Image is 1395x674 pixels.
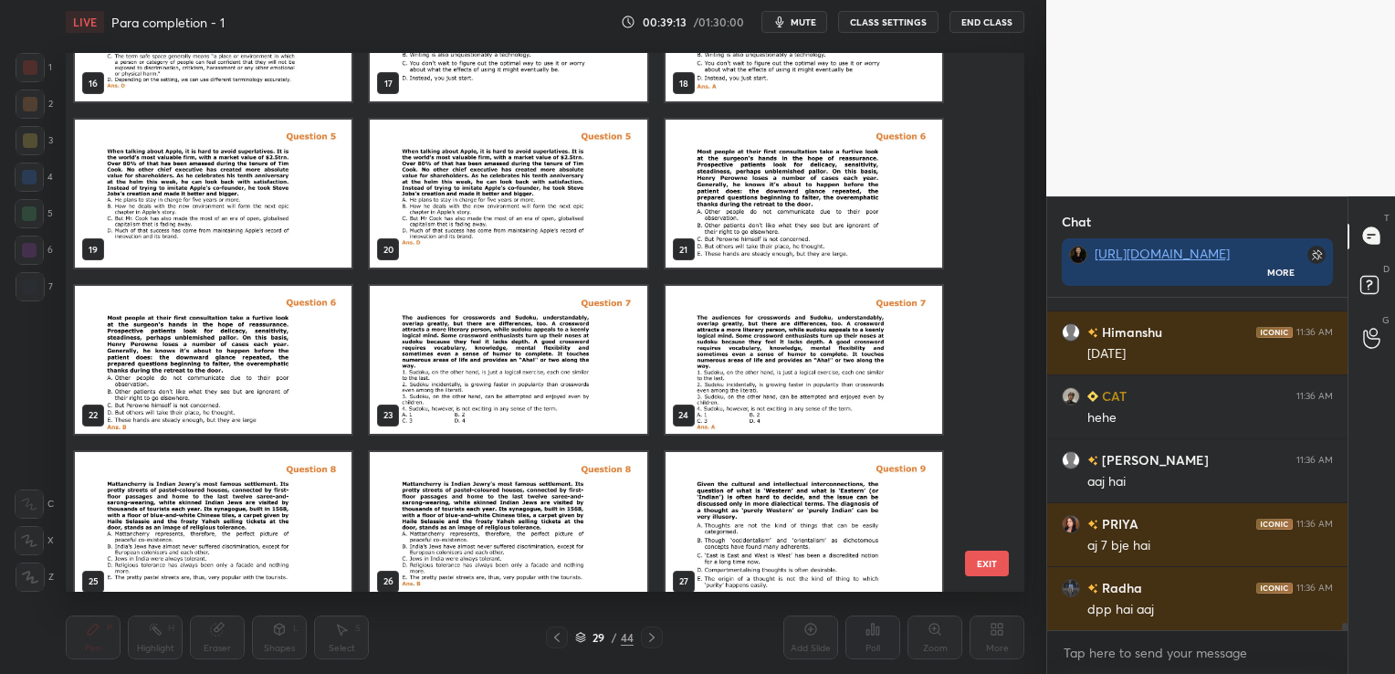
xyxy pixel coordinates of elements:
div: 1 [16,53,52,82]
div: 11:36 AM [1296,454,1333,465]
p: G [1382,313,1390,327]
img: default.png [1062,322,1080,341]
div: 29 [590,632,608,643]
div: hehe [1087,409,1333,427]
h6: CAT [1098,386,1127,405]
img: 1759641615QEUJLR.pdf [75,452,351,600]
h6: Radha [1098,578,1142,597]
div: 6 [15,236,53,265]
button: EXIT [965,551,1009,576]
div: aaj hai [1087,473,1333,491]
div: X [15,526,54,555]
p: Chat [1047,197,1106,246]
div: 11:36 AM [1296,390,1333,401]
img: default.png [1062,450,1080,469]
div: / [612,632,617,643]
h6: Himanshu [1098,322,1162,342]
div: 4 [15,163,53,192]
h6: PRIYA [1098,514,1138,533]
img: 1759641615QEUJLR.pdf [75,120,351,268]
div: grid [66,53,992,593]
div: dpp hai aaj [1087,601,1333,619]
p: D [1383,262,1390,276]
div: LIVE [66,11,104,33]
img: no-rating-badge.077c3623.svg [1087,456,1098,466]
img: iconic-dark.1390631f.png [1256,518,1293,529]
img: 1759641615QEUJLR.pdf [666,452,942,600]
img: 1759641615QEUJLR.pdf [370,120,646,268]
img: iconic-dark.1390631f.png [1256,326,1293,337]
img: 3 [1062,514,1080,532]
img: no-rating-badge.077c3623.svg [1087,584,1098,594]
img: iconic-dark.1390631f.png [1256,582,1293,593]
img: no-rating-badge.077c3623.svg [1087,520,1098,530]
img: 1759641615QEUJLR.pdf [666,286,942,434]
a: [URL][DOMAIN_NAME] [1095,245,1230,262]
img: 1759641615QEUJLR.pdf [75,286,351,434]
div: Z [16,563,54,592]
div: 11:36 AM [1296,326,1333,337]
img: 5238352142454ce6b9fd25342380a243.jpg [1062,578,1080,596]
p: T [1384,211,1390,225]
button: End Class [949,11,1024,33]
h6: [PERSON_NAME] [1098,450,1209,469]
div: aaj hai ma'am [1087,281,1333,300]
h4: Para completion - 1 [111,14,225,31]
div: 5 [15,199,53,228]
div: aj 7 bje hai [1087,537,1333,555]
div: grid [1047,298,1348,631]
div: 44 [621,629,634,646]
button: CLASS SETTINGS [838,11,939,33]
div: [DATE] [1087,345,1333,363]
div: 11:36 AM [1296,582,1333,593]
span: mute [791,16,816,28]
img: 1759641615QEUJLR.pdf [666,120,942,268]
img: 9e24b94aef5d423da2dc226449c24655.jpg [1069,246,1087,264]
img: 1759641615QEUJLR.pdf [370,286,646,434]
div: 2 [16,90,53,119]
div: 11:36 AM [1296,518,1333,529]
div: 3 [16,126,53,155]
img: 2e9a60e5b0644d359d90afafefc2162d.jpg [1062,386,1080,405]
div: 7 [16,272,53,301]
img: 1759641615QEUJLR.pdf [370,452,646,600]
div: C [15,490,54,519]
div: More [1267,266,1295,279]
button: mute [761,11,827,33]
img: Learner_Badge_beginner_1_8b307cf2a0.svg [1087,391,1098,402]
img: no-rating-badge.077c3623.svg [1087,328,1098,338]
